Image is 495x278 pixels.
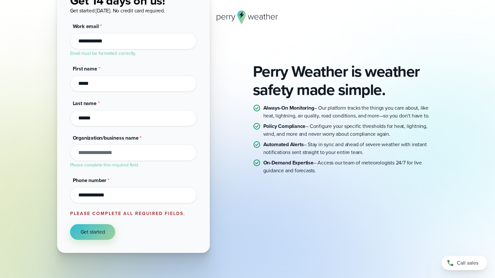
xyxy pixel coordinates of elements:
span: Work email [73,23,99,30]
strong: Always-On Monitoring [263,104,314,112]
p: – Stay in sync and ahead of severe weather with instant notifications sent straight to your entir... [263,141,438,156]
span: Phone number [73,177,107,184]
span: First name [73,65,97,72]
span: Last name [73,100,97,107]
span: Get started [DATE]. No credit card required. [70,7,165,14]
span: Organization/business name [73,134,139,142]
strong: Automated Alerts [263,141,304,148]
span: Get started [81,228,105,236]
p: – Our platform tracks the things you care about, like heat, lightning, air quality, road conditio... [263,104,438,120]
label: Please complete this required field. [70,162,139,168]
h2: Perry Weather is weather safety made simple. [253,62,438,99]
span: Call sales [457,259,478,267]
strong: On-Demand Expertise [263,159,314,166]
button: Get started [70,224,116,240]
label: Please complete all required fields. [70,210,185,217]
p: – Access our team of meteorologists 24/7 for live guidance and forecasts. [263,159,438,175]
a: Call sales [441,256,487,270]
p: – Configure your specific thresholds for heat, lightning, wind, and more and never worry about co... [263,122,438,138]
strong: Policy Compliance [263,122,306,130]
label: Email must be formatted correctly. [70,50,136,57]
